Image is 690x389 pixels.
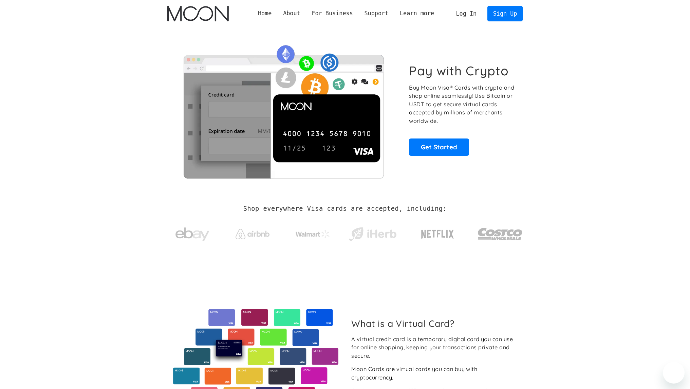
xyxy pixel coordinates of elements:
[312,9,353,18] div: For Business
[243,205,447,212] h2: Shop everywhere Visa cards are accepted, including:
[347,219,398,246] a: iHerb
[478,221,523,247] img: Costco
[409,63,509,78] h1: Pay with Crypto
[364,9,388,18] div: Support
[359,9,394,18] div: Support
[450,6,482,21] a: Log In
[236,229,269,239] img: Airbnb
[167,6,229,21] a: home
[409,84,515,125] p: Buy Moon Visa® Cards with crypto and shop online seamlessly! Use Bitcoin or USDT to get secure vi...
[167,40,400,178] img: Moon Cards let you spend your crypto anywhere Visa is accepted.
[351,335,517,360] div: A virtual credit card is a temporary digital card you can use for online shopping, keeping your t...
[277,9,306,18] div: About
[296,230,330,238] img: Walmart
[421,226,454,243] img: Netflix
[663,362,685,384] iframe: Button to launch messaging window
[394,9,440,18] div: Learn more
[351,365,517,382] div: Moon Cards are virtual cards you can buy with cryptocurrency.
[287,223,338,242] a: Walmart
[487,6,523,21] a: Sign Up
[175,224,209,245] img: ebay
[306,9,359,18] div: For Business
[478,215,523,250] a: Costco
[252,9,277,18] a: Home
[227,222,278,243] a: Airbnb
[167,217,218,248] a: ebay
[347,225,398,243] img: iHerb
[407,219,468,246] a: Netflix
[351,318,517,329] h2: What is a Virtual Card?
[400,9,434,18] div: Learn more
[283,9,300,18] div: About
[409,138,469,155] a: Get Started
[167,6,229,21] img: Moon Logo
